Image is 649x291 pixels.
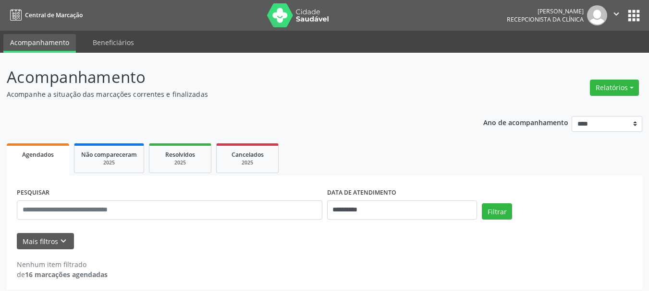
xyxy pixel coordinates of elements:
div: 2025 [156,159,204,166]
a: Central de Marcação [7,7,83,23]
span: Agendados [22,151,54,159]
i: keyboard_arrow_down [58,236,69,246]
strong: 16 marcações agendadas [25,270,108,279]
div: 2025 [81,159,137,166]
button: Filtrar [482,203,512,220]
label: DATA DE ATENDIMENTO [327,186,396,200]
button: apps [625,7,642,24]
label: PESQUISAR [17,186,49,200]
div: [PERSON_NAME] [507,7,584,15]
button:  [607,5,625,25]
i:  [611,9,622,19]
span: Recepcionista da clínica [507,15,584,23]
span: Cancelados [232,151,264,159]
a: Acompanhamento [3,34,76,53]
p: Ano de acompanhamento [483,116,568,128]
span: Central de Marcação [25,11,83,19]
button: Relatórios [590,80,639,96]
img: img [587,5,607,25]
span: Resolvidos [165,151,195,159]
div: de [17,269,108,279]
div: Nenhum item filtrado [17,259,108,269]
div: 2025 [223,159,271,166]
a: Beneficiários [86,34,141,51]
span: Não compareceram [81,151,137,159]
p: Acompanhamento [7,65,452,89]
button: Mais filtroskeyboard_arrow_down [17,233,74,250]
p: Acompanhe a situação das marcações correntes e finalizadas [7,89,452,99]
